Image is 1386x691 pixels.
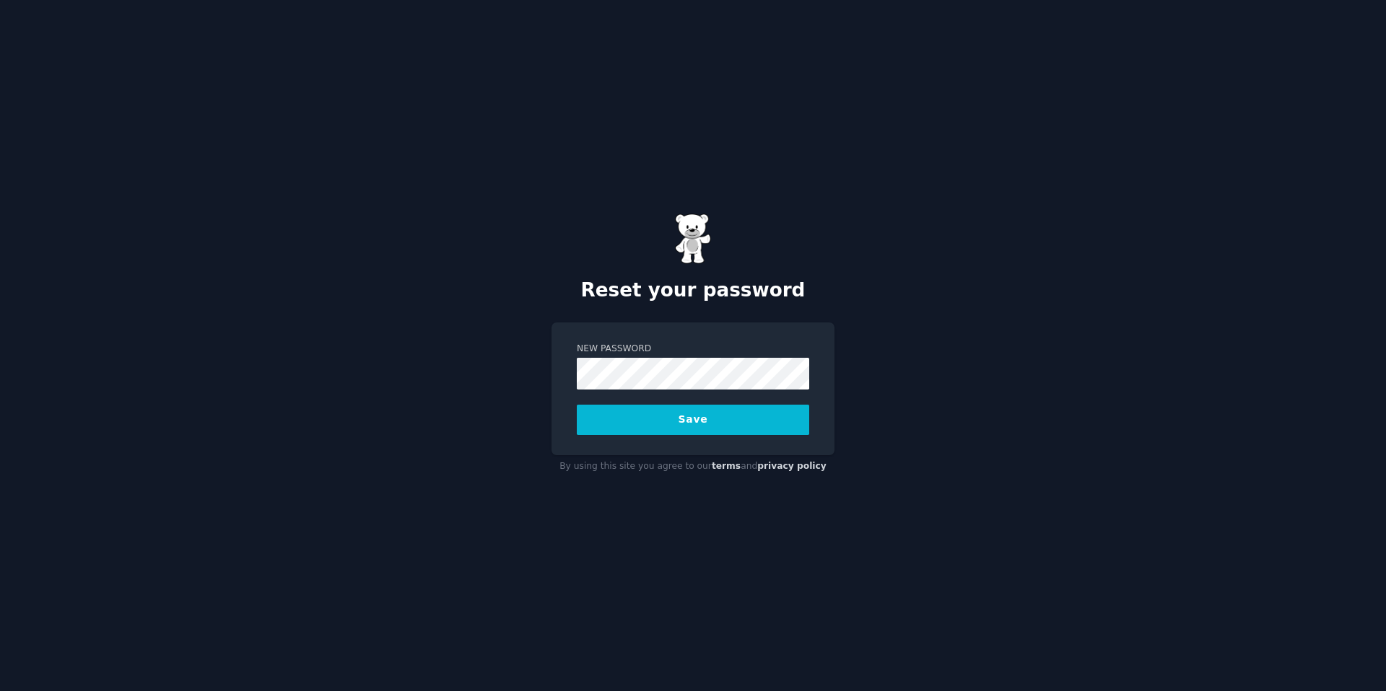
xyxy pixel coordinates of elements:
img: Gummy Bear [675,214,711,264]
a: terms [712,461,741,471]
a: privacy policy [757,461,827,471]
div: By using this site you agree to our and [552,455,834,478]
label: New Password [577,343,809,356]
button: Save [577,405,809,435]
h2: Reset your password [552,279,834,302]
